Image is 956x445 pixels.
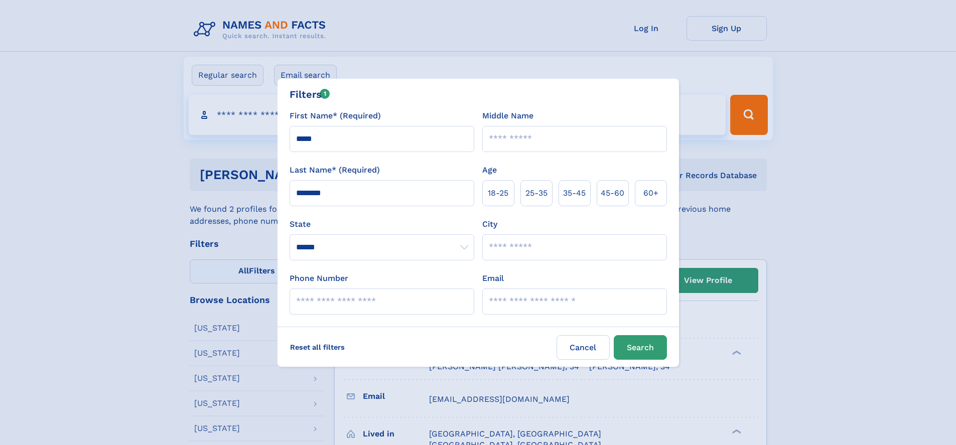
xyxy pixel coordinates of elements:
button: Search [614,335,667,360]
span: 35‑45 [563,187,586,199]
label: City [482,218,497,230]
span: 25‑35 [525,187,548,199]
span: 60+ [643,187,658,199]
label: Last Name* (Required) [290,164,380,176]
label: First Name* (Required) [290,110,381,122]
span: 45‑60 [601,187,624,199]
label: Cancel [557,335,610,360]
span: 18‑25 [488,187,508,199]
label: Email [482,272,504,284]
label: Age [482,164,497,176]
label: Phone Number [290,272,348,284]
label: State [290,218,474,230]
label: Reset all filters [284,335,351,359]
label: Middle Name [482,110,533,122]
div: Filters [290,87,330,102]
